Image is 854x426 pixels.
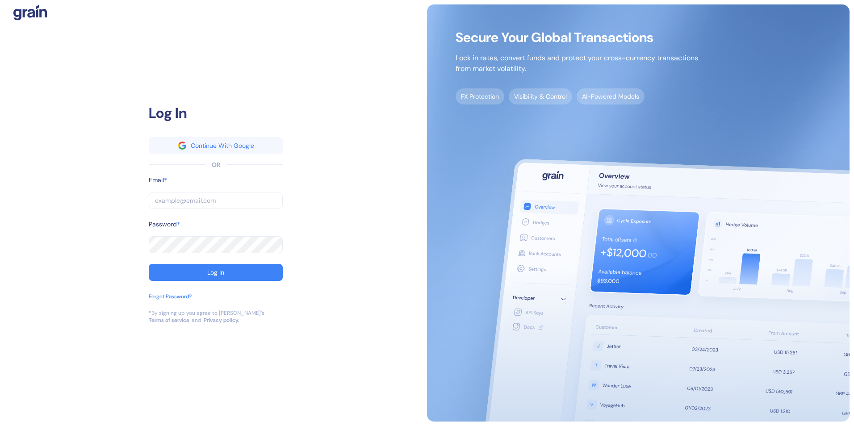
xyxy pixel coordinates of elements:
[207,269,224,276] div: Log In
[192,317,201,324] div: and
[212,160,220,170] div: OR
[191,142,254,149] div: Continue With Google
[149,175,164,185] label: Email
[149,264,283,281] button: Log In
[149,137,283,154] button: googleContinue With Google
[204,317,239,324] a: Privacy policy.
[509,88,572,104] span: Visibility & Control
[13,4,47,21] img: logo
[149,292,192,301] div: Forgot Password?
[456,53,698,74] p: Lock in rates, convert funds and protect your cross-currency transactions from market volatility.
[427,4,850,422] img: signup-main-image
[456,33,698,42] span: Secure Your Global Transactions
[149,220,177,229] label: Password
[456,88,504,104] span: FX Protection
[149,102,283,124] div: Log In
[577,88,645,104] span: AI-Powered Models
[149,292,192,309] button: Forgot Password?
[149,192,283,209] input: example@email.com
[178,142,186,150] img: google
[149,309,264,317] div: *By signing up you agree to [PERSON_NAME]’s
[149,317,189,324] a: Terms of service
